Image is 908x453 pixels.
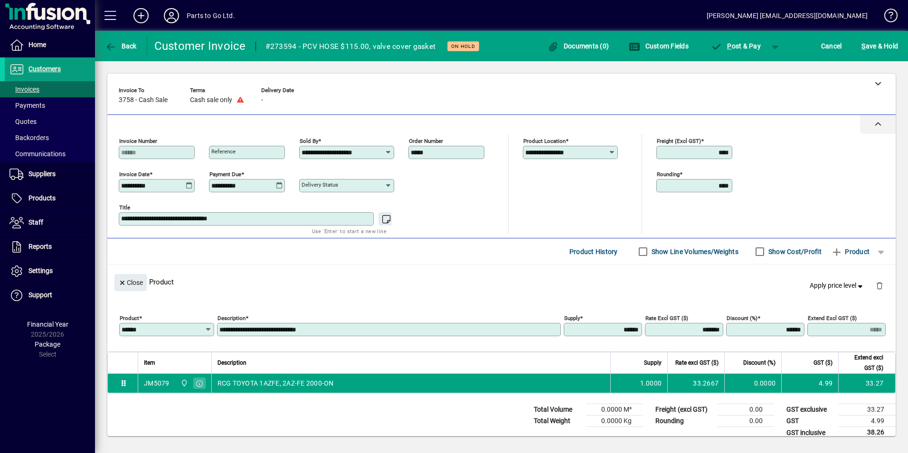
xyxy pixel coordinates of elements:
mat-label: Reference [211,148,236,155]
mat-label: Extend excl GST ($) [808,315,857,321]
span: Close [118,275,143,291]
td: 4.99 [839,415,896,427]
span: Item [144,358,155,368]
mat-label: Product [120,315,139,321]
a: Suppliers [5,162,95,186]
div: Product [107,264,896,299]
span: Cancel [821,38,842,54]
a: Home [5,33,95,57]
span: S [861,42,865,50]
span: Discount (%) [743,358,776,368]
mat-label: Order number [409,138,443,144]
a: Settings [5,259,95,283]
button: Product History [566,243,622,260]
span: 1.0000 [640,378,662,388]
td: 0.0000 [724,374,781,393]
span: ave & Hold [861,38,898,54]
a: Reports [5,235,95,259]
span: Rate excl GST ($) [675,358,719,368]
button: Post & Pay [706,38,766,55]
mat-hint: Use 'Enter' to start a new line [312,226,387,236]
button: Documents (0) [545,38,611,55]
app-page-header-button: Delete [868,281,891,290]
div: JM5079 [144,378,170,388]
td: 0.0000 Kg [586,415,643,427]
td: 0.00 [717,404,774,415]
td: 0.0000 M³ [586,404,643,415]
span: Suppliers [28,170,56,178]
a: Products [5,187,95,210]
span: Product [831,244,870,259]
label: Show Line Volumes/Weights [650,247,738,256]
span: Payments [9,102,45,109]
td: Rounding [651,415,717,427]
span: Staff [28,218,43,226]
button: Delete [868,274,891,297]
button: Close [114,274,147,291]
span: Financial Year [27,321,68,328]
td: GST inclusive [782,427,839,439]
a: Communications [5,146,95,162]
td: 38.26 [839,427,896,439]
a: Backorders [5,130,95,146]
mat-label: Invoice number [119,138,157,144]
a: Payments [5,97,95,113]
span: On hold [451,43,475,49]
a: Invoices [5,81,95,97]
mat-label: Freight (excl GST) [657,138,701,144]
div: 33.2667 [673,378,719,388]
td: GST [782,415,839,427]
span: Reports [28,243,52,250]
span: Support [28,291,52,299]
td: Freight (excl GST) [651,404,717,415]
div: Customer Invoice [154,38,246,54]
mat-label: Sold by [300,138,318,144]
a: Knowledge Base [877,2,896,33]
span: GST ($) [813,358,832,368]
a: Staff [5,211,95,235]
mat-label: Discount (%) [727,315,757,321]
span: Settings [28,267,53,274]
mat-label: Payment due [209,171,241,178]
app-page-header-button: Back [95,38,147,55]
span: Product History [569,244,618,259]
td: GST exclusive [782,404,839,415]
span: Apply price level [810,281,865,291]
td: 33.27 [839,404,896,415]
span: Customers [28,65,61,73]
span: RCG TOYOTA 1AZFE, 2AZ-FE 2000-ON [218,378,334,388]
span: Communications [9,150,66,158]
span: Extend excl GST ($) [844,352,883,373]
span: DAE - Bulk Store [178,378,189,388]
span: Documents (0) [547,42,609,50]
span: Quotes [9,118,37,125]
span: Custom Fields [629,42,689,50]
button: Cancel [819,38,844,55]
span: Back [105,42,137,50]
label: Show Cost/Profit [766,247,822,256]
button: Back [103,38,139,55]
td: Total Volume [529,404,586,415]
span: Backorders [9,134,49,142]
span: Invoices [9,85,39,93]
span: P [727,42,731,50]
td: 33.27 [838,374,895,393]
span: ost & Pay [711,42,761,50]
mat-label: Rounding [657,171,680,178]
mat-label: Supply [564,315,580,321]
td: 0.00 [717,415,774,427]
button: Custom Fields [626,38,691,55]
div: #273594 - PCV HOSE $115.00, valve cover gasket [265,39,436,54]
mat-label: Delivery status [302,181,338,188]
button: Add [126,7,156,24]
button: Apply price level [806,277,869,294]
a: Support [5,283,95,307]
mat-label: Title [119,204,130,211]
span: Home [28,41,46,48]
span: Package [35,340,60,348]
span: - [261,96,263,104]
a: Quotes [5,113,95,130]
span: Supply [644,358,662,368]
mat-label: Rate excl GST ($) [645,315,688,321]
span: Cash sale only [190,96,232,104]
